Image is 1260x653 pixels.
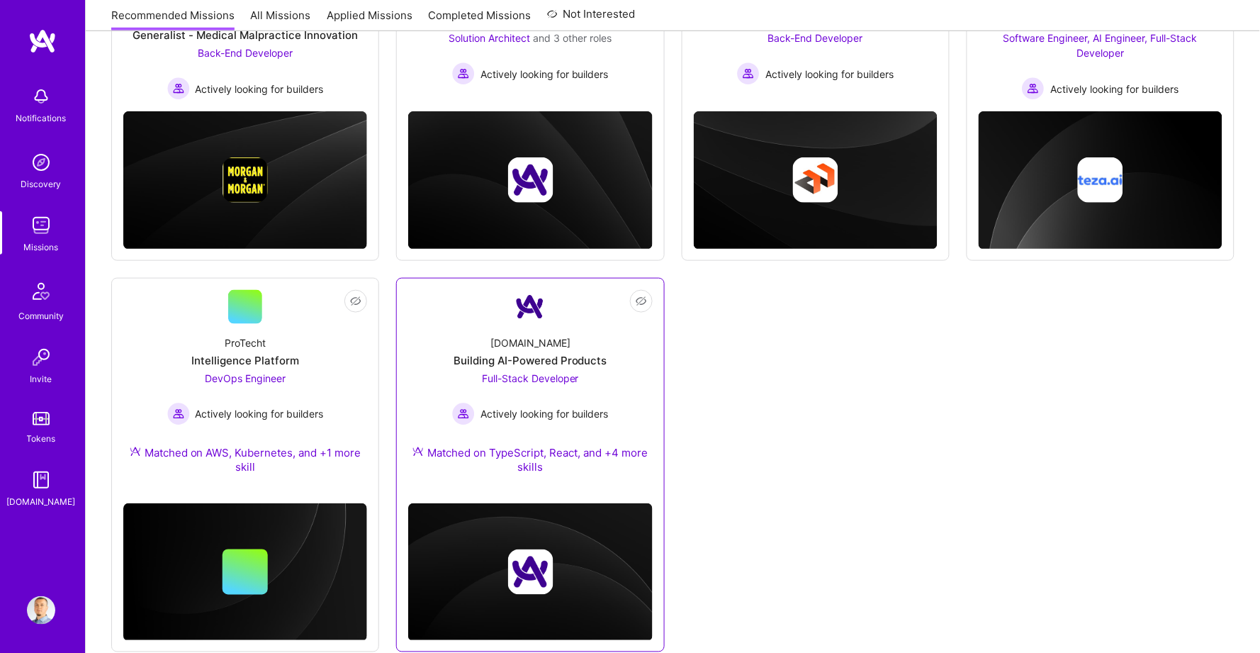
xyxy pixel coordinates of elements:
[123,111,367,250] img: cover
[27,466,55,494] img: guide book
[21,177,62,191] div: Discovery
[408,111,652,250] img: cover
[533,32,612,44] span: and 3 other roles
[27,596,55,625] img: User Avatar
[251,8,311,31] a: All Missions
[327,8,412,31] a: Applied Missions
[196,82,324,96] span: Actively looking for builders
[979,111,1222,250] img: cover
[480,406,609,421] span: Actively looking for builders
[350,296,361,307] i: icon EyeClosed
[24,274,58,308] img: Community
[1022,77,1045,100] img: Actively looking for builders
[507,157,553,203] img: Company logo
[480,67,609,82] span: Actively looking for builders
[33,412,50,425] img: tokens
[167,77,190,100] img: Actively looking for builders
[223,157,268,203] img: Company logo
[482,372,579,384] span: Full-Stack Developer
[27,148,55,177] img: discovery
[111,8,235,31] a: Recommended Missions
[694,111,938,250] img: cover
[768,32,863,44] span: Back-End Developer
[452,403,475,425] img: Actively looking for builders
[547,6,636,31] a: Not Interested
[1050,82,1179,96] span: Actively looking for builders
[196,406,324,421] span: Actively looking for builders
[1003,32,1198,59] span: Software Engineer, AI Engineer, Full-Stack Developer
[793,157,838,203] img: Company logo
[27,211,55,240] img: teamwork
[23,596,59,625] a: User Avatar
[130,446,141,457] img: Ateam Purple Icon
[191,353,299,368] div: Intelligence Platform
[408,445,652,475] div: Matched on TypeScript, React, and +4 more skills
[513,290,547,324] img: Company Logo
[198,47,293,59] span: Back-End Developer
[123,290,367,492] a: ProTechtIntelligence PlatformDevOps Engineer Actively looking for buildersActively looking for bu...
[765,67,894,82] span: Actively looking for builders
[412,446,424,457] img: Ateam Purple Icon
[429,8,531,31] a: Completed Missions
[1078,157,1123,203] img: Company logo
[205,372,286,384] span: DevOps Engineer
[449,32,530,44] span: Solution Architect
[225,335,266,350] div: ProTecht
[408,503,652,642] img: cover
[123,445,367,475] div: Matched on AWS, Kubernetes, and +1 more skill
[30,372,52,386] div: Invite
[27,82,55,111] img: bell
[454,353,607,368] div: Building AI-Powered Products
[16,111,67,125] div: Notifications
[18,308,64,323] div: Community
[490,335,570,350] div: [DOMAIN_NAME]
[123,503,367,642] img: cover
[28,28,57,54] img: logo
[408,290,652,492] a: Company Logo[DOMAIN_NAME]Building AI-Powered ProductsFull-Stack Developer Actively looking for bu...
[636,296,647,307] i: icon EyeClosed
[27,431,56,446] div: Tokens
[24,240,59,255] div: Missions
[507,549,553,595] img: Company logo
[27,343,55,372] img: Invite
[167,403,190,425] img: Actively looking for builders
[7,494,76,509] div: [DOMAIN_NAME]
[452,62,475,85] img: Actively looking for builders
[737,62,760,85] img: Actively looking for builders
